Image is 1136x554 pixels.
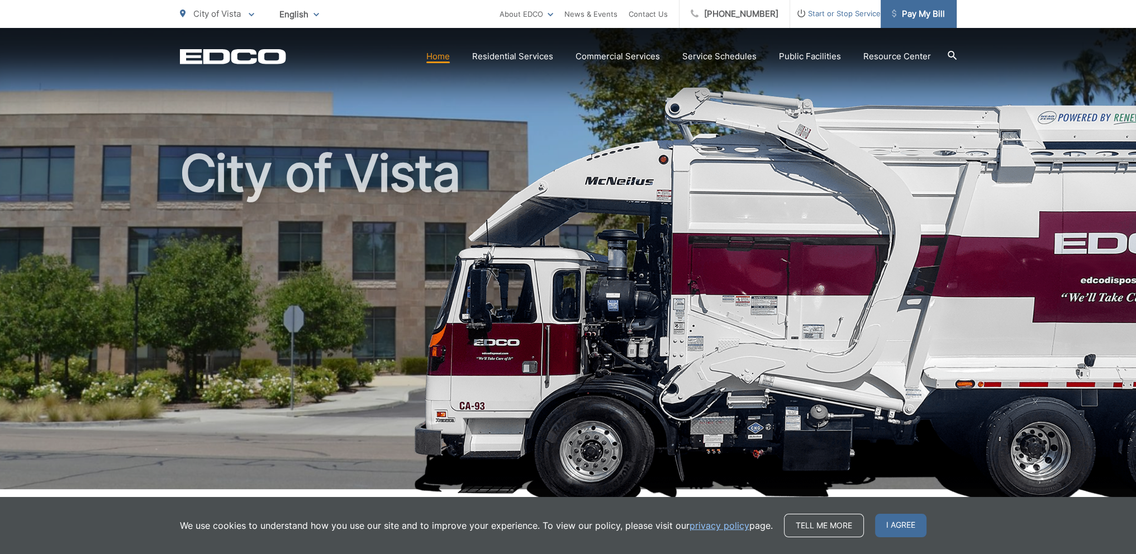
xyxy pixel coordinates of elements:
a: Public Facilities [779,50,841,63]
a: privacy policy [690,519,749,532]
a: Service Schedules [682,50,757,63]
a: About EDCO [500,7,553,21]
a: Commercial Services [576,50,660,63]
h1: City of Vista [180,145,957,499]
span: City of Vista [193,8,241,19]
a: Residential Services [472,50,553,63]
a: Resource Center [863,50,931,63]
span: Pay My Bill [892,7,945,21]
a: EDCD logo. Return to the homepage. [180,49,286,64]
span: English [271,4,327,24]
a: Home [426,50,450,63]
p: We use cookies to understand how you use our site and to improve your experience. To view our pol... [180,519,773,532]
a: News & Events [564,7,617,21]
span: I agree [875,514,926,537]
a: Contact Us [629,7,668,21]
a: Tell me more [784,514,864,537]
